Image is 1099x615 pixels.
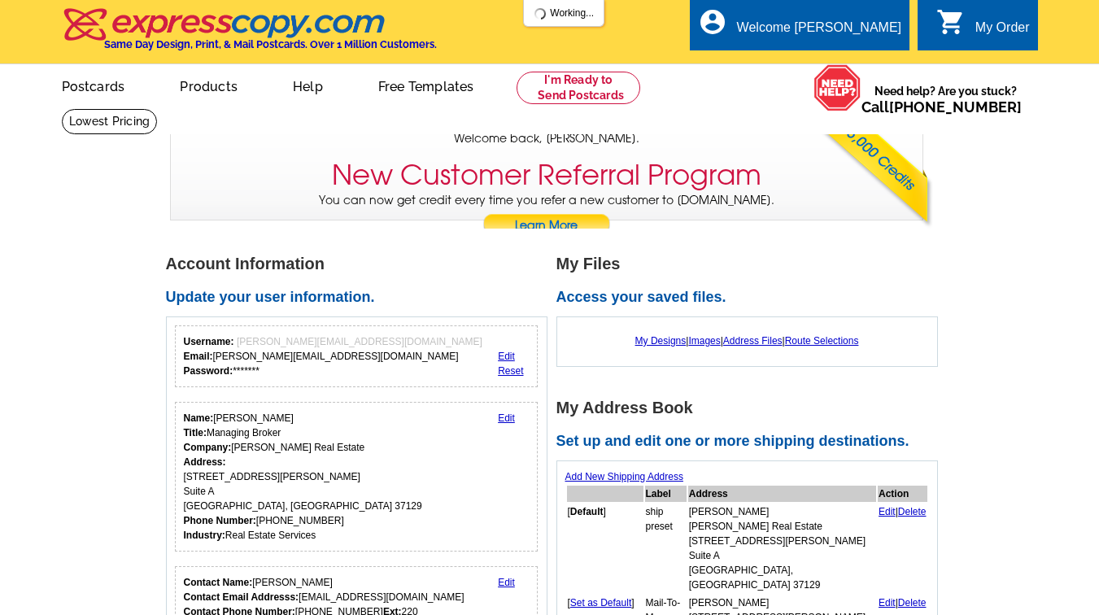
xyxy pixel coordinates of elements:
[936,7,966,37] i: shopping_cart
[567,504,643,593] td: [ ]
[645,504,687,593] td: ship preset
[184,351,213,362] strong: Email:
[482,214,611,238] a: Learn More
[166,289,556,307] h2: Update your user information.
[878,486,927,502] th: Action
[171,192,922,238] p: You can now get credit every time you refer a new customer to [DOMAIN_NAME].
[698,7,727,37] i: account_circle
[878,504,927,593] td: |
[565,471,683,482] a: Add New Shipping Address
[184,577,253,588] strong: Contact Name:
[898,597,927,608] a: Delete
[556,433,947,451] h2: Set up and edit one or more shipping destinations.
[898,506,927,517] a: Delete
[723,335,783,347] a: Address Files
[570,597,631,608] a: Set as Default
[498,351,515,362] a: Edit
[184,334,482,378] div: [PERSON_NAME][EMAIL_ADDRESS][DOMAIN_NAME] *******
[237,336,482,347] span: [PERSON_NAME][EMAIL_ADDRESS][DOMAIN_NAME]
[184,442,232,453] strong: Company:
[166,255,556,273] h1: Account Information
[879,506,896,517] a: Edit
[184,456,226,468] strong: Address:
[175,402,539,552] div: Your personal details.
[154,66,264,104] a: Products
[184,365,233,377] strong: Password:
[936,18,1030,38] a: shopping_cart My Order
[454,130,639,147] span: Welcome back, [PERSON_NAME].
[184,411,422,543] div: [PERSON_NAME] Managing Broker [PERSON_NAME] Real Estate [STREET_ADDRESS][PERSON_NAME] Suite A [GE...
[498,365,523,377] a: Reset
[570,506,604,517] b: Default
[975,20,1030,43] div: My Order
[889,98,1022,116] a: [PHONE_NUMBER]
[861,83,1030,116] span: Need help? Are you stuck?
[184,530,225,541] strong: Industry:
[498,577,515,588] a: Edit
[184,412,214,424] strong: Name:
[688,486,876,502] th: Address
[498,412,515,424] a: Edit
[36,66,151,104] a: Postcards
[556,289,947,307] h2: Access your saved files.
[688,335,720,347] a: Images
[352,66,500,104] a: Free Templates
[688,504,876,593] td: [PERSON_NAME] [PERSON_NAME] Real Estate [STREET_ADDRESS][PERSON_NAME] Suite A [GEOGRAPHIC_DATA], ...
[534,7,547,20] img: loading...
[645,486,687,502] th: Label
[184,515,256,526] strong: Phone Number:
[635,335,687,347] a: My Designs
[104,38,437,50] h4: Same Day Design, Print, & Mail Postcards. Over 1 Million Customers.
[861,98,1022,116] span: Call
[184,591,299,603] strong: Contact Email Addresss:
[332,159,761,192] h3: New Customer Referral Program
[556,399,947,417] h1: My Address Book
[267,66,349,104] a: Help
[785,335,859,347] a: Route Selections
[556,255,947,273] h1: My Files
[565,325,929,356] div: | | |
[737,20,901,43] div: Welcome [PERSON_NAME]
[184,336,234,347] strong: Username:
[879,597,896,608] a: Edit
[175,325,539,387] div: Your login information.
[184,427,207,438] strong: Title:
[813,64,861,111] img: help
[62,20,437,50] a: Same Day Design, Print, & Mail Postcards. Over 1 Million Customers.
